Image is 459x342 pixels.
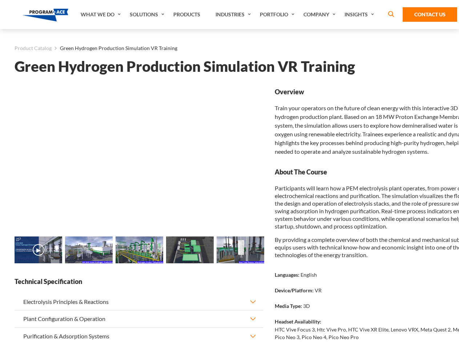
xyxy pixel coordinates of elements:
[52,44,177,53] li: Green Hydrogen Production Simulation VR Training
[15,277,263,286] strong: Technical Specification
[15,236,62,263] img: Green Hydrogen Production Simulation VR Training - Video 0
[275,303,302,309] strong: Media Type:
[301,271,317,279] p: English
[403,7,457,22] a: Contact Us
[166,236,214,263] img: Green Hydrogen Production Simulation VR Training - Preview 3
[315,287,322,294] p: VR
[15,293,263,310] button: Electrolysis Principles & Reactions
[23,9,69,21] img: Program-Ace
[15,44,52,53] a: Product Catalog
[275,318,321,325] strong: Headset Availability:
[33,244,44,256] button: ▶
[15,310,263,327] button: Plant Configuration & Operation
[116,236,163,263] img: Green Hydrogen Production Simulation VR Training - Preview 2
[275,287,314,293] strong: Device/Platform:
[217,236,264,263] img: Green Hydrogen Production Simulation VR Training - Preview 4
[303,302,310,310] p: 3D
[65,236,113,263] img: Green Hydrogen Production Simulation VR Training - Preview 1
[15,87,263,227] iframe: Green Hydrogen Production Simulation VR Training - Video 0
[275,272,299,278] strong: Languages:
